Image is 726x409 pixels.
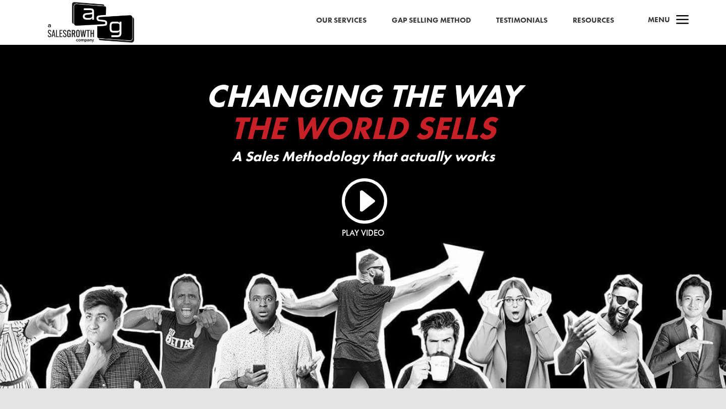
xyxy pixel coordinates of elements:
a: Play Video [342,227,384,238]
a: Our Services [316,14,367,27]
a: Gap Selling Method [392,14,471,27]
span: a [673,11,693,31]
a: Testimonials [496,14,548,27]
h2: Changing The Way [161,80,565,149]
a: Resources [573,14,614,27]
span: Menu [648,15,670,25]
span: The World Sells [231,107,496,149]
p: A Sales Methodology that actually works [161,149,565,165]
a: I [339,175,387,224]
